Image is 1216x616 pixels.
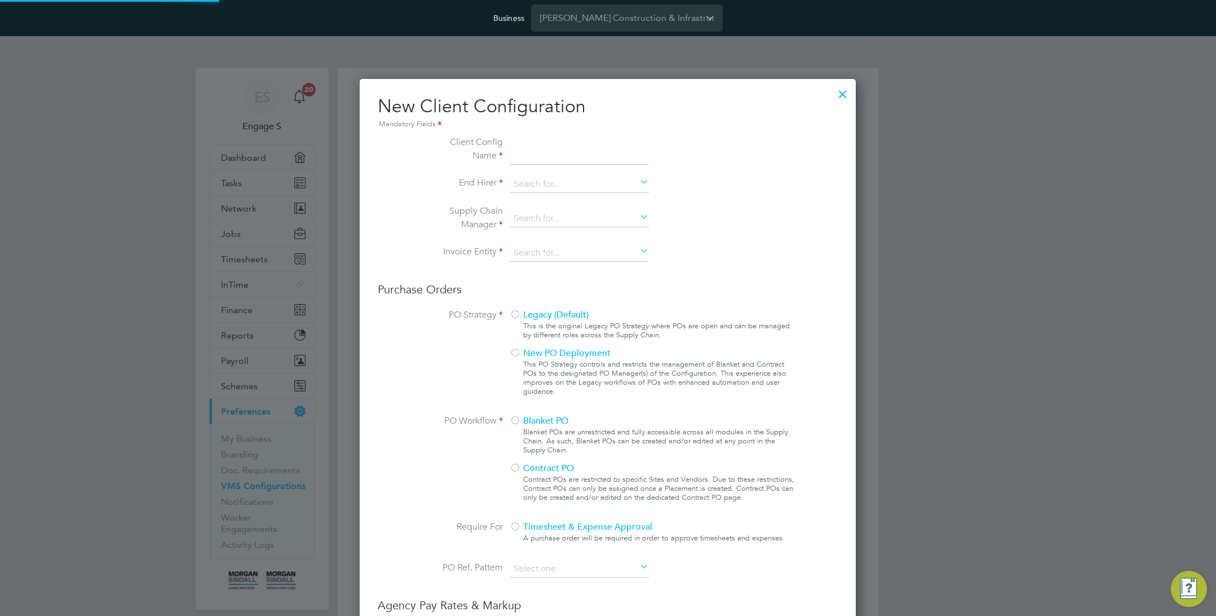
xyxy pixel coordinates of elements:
[510,245,649,262] input: Search for...
[1171,571,1207,607] button: Engage Resource Center
[523,360,797,396] div: This PO Strategy controls and restricts the management of Blanket and Contract POs to the designa...
[510,561,649,578] input: Select one
[510,309,589,320] span: Legacy (Default)
[523,534,797,543] div: A purchase order will be required in order to approve timesheets and expenses.
[418,561,503,575] label: PO Ref. Pattern
[418,135,503,162] label: Client Config Name
[493,13,524,23] label: Business
[523,475,797,502] div: Contract POs are restricted to specific Sites and Vendors. Due to these restrictions, Contract PO...
[510,463,574,474] span: Contract PO
[418,414,503,507] label: PO Workflow
[378,118,838,131] div: Mandatory Fields
[510,347,611,359] span: New PO Deployment
[418,176,503,191] label: End Hirer
[418,245,503,259] label: Invoice Entity
[510,415,568,426] span: Blanket PO
[418,204,503,231] label: Supply Chain Manager
[510,210,649,227] input: Search for...
[378,598,838,613] h3: Agency Pay Rates & Markup
[418,308,503,401] label: PO Strategy
[510,521,652,533] span: Timesheet & Expense Approval
[523,428,797,455] div: Blanket POs are unrestricted and fully accessible across all modules in the Supply Chain. As such...
[510,176,649,193] input: Search for...
[378,95,838,131] h2: New Client Configuration
[378,282,838,297] h3: Purchase Orders
[418,520,503,547] label: Require For
[523,322,797,340] div: This is the original Legacy PO Strategy where POs are open and can be managed by different roles ...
